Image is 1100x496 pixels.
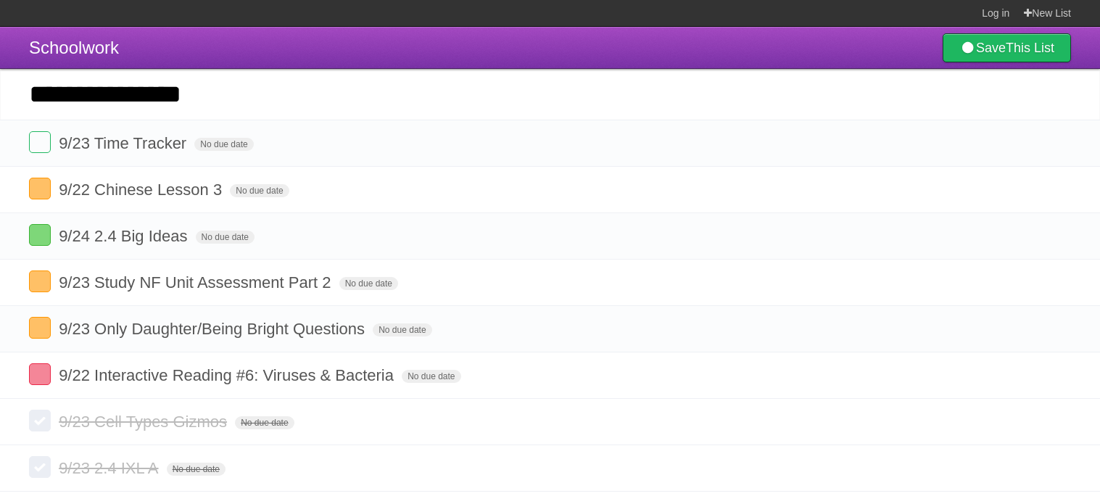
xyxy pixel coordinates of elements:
label: Done [29,410,51,431]
span: No due date [230,184,289,197]
span: 9/22 Chinese Lesson 3 [59,181,226,199]
label: Done [29,270,51,292]
label: Done [29,456,51,478]
span: Schoolwork [29,38,119,57]
label: Done [29,363,51,385]
label: Done [29,224,51,246]
span: 9/22 Interactive Reading #6: Viruses & Bacteria [59,366,397,384]
span: 9/23 Cell Types Gizmos [59,413,231,431]
span: 9/24 2.4 Big Ideas [59,227,191,245]
a: SaveThis List [943,33,1071,62]
b: This List [1006,41,1054,55]
span: No due date [235,416,294,429]
span: No due date [402,370,460,383]
span: 9/23 Study NF Unit Assessment Part 2 [59,273,334,292]
label: Done [29,131,51,153]
span: No due date [194,138,253,151]
label: Done [29,317,51,339]
span: 9/23 2.4 IXL A [59,459,162,477]
span: 9/23 Time Tracker [59,134,190,152]
label: Done [29,178,51,199]
span: No due date [196,231,255,244]
span: 9/23 Only Daughter/Being Bright Questions [59,320,368,338]
span: No due date [167,463,226,476]
span: No due date [339,277,398,290]
span: No due date [373,323,431,336]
